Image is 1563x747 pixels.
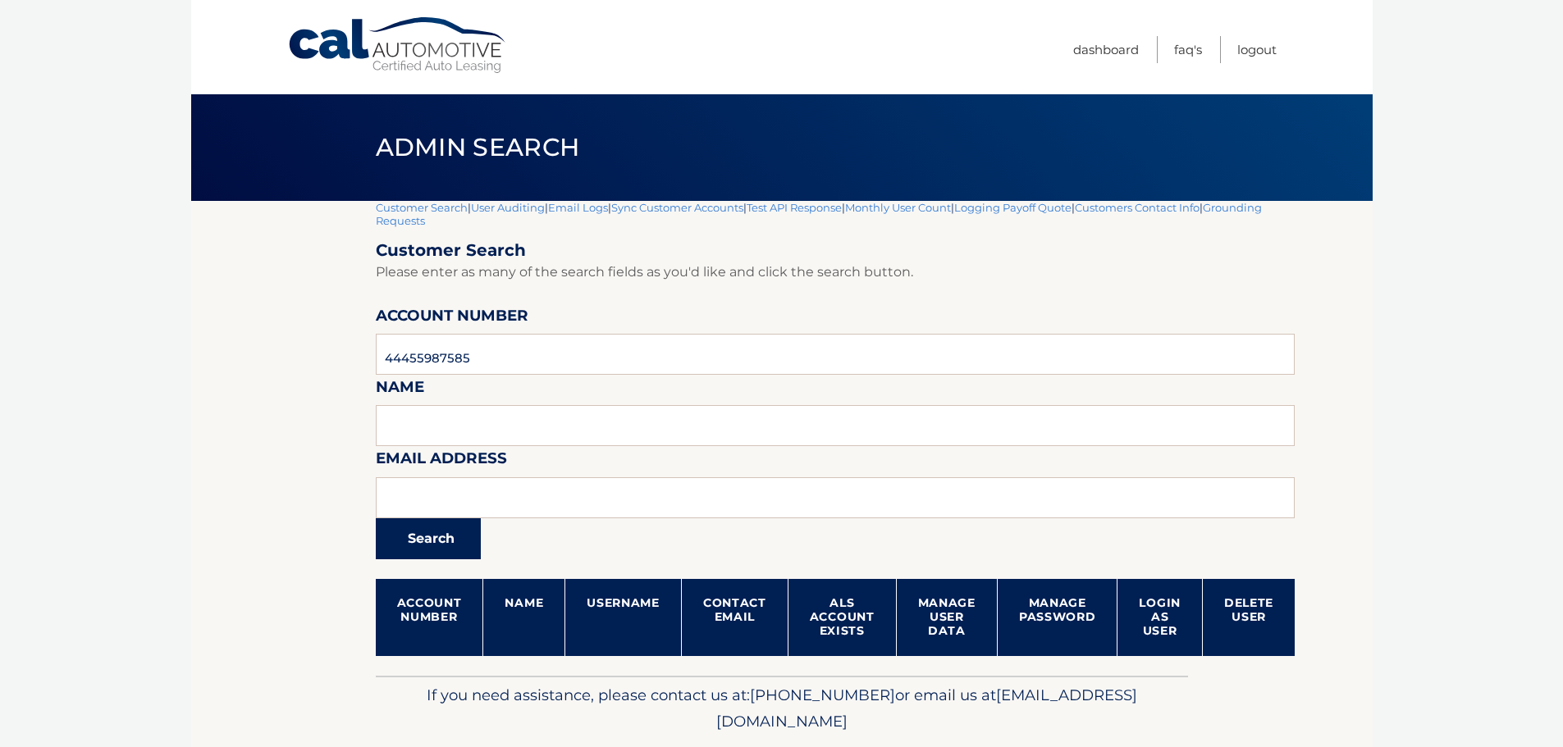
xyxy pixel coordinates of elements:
[1202,579,1295,656] th: Delete User
[788,579,896,656] th: ALS Account Exists
[1174,36,1202,63] a: FAQ's
[376,303,528,334] label: Account Number
[611,201,743,214] a: Sync Customer Accounts
[1117,579,1203,656] th: Login as User
[896,579,997,656] th: Manage User Data
[565,579,682,656] th: Username
[386,682,1177,735] p: If you need assistance, please contact us at: or email us at
[376,518,481,559] button: Search
[471,201,545,214] a: User Auditing
[548,201,608,214] a: Email Logs
[954,201,1072,214] a: Logging Payoff Quote
[750,686,895,704] span: [PHONE_NUMBER]
[1237,36,1277,63] a: Logout
[716,686,1137,731] span: [EMAIL_ADDRESS][DOMAIN_NAME]
[997,579,1117,656] th: Manage Password
[287,16,509,75] a: Cal Automotive
[845,201,951,214] a: Monthly User Count
[376,201,468,214] a: Customer Search
[376,446,507,476] label: Email Address
[376,201,1262,227] a: Grounding Requests
[376,201,1296,676] div: | | | | | | | |
[1075,201,1200,214] a: Customers Contact Info
[1073,36,1139,63] a: Dashboard
[483,579,565,656] th: Name
[681,579,788,656] th: Contact Email
[376,579,483,656] th: Account Number
[376,375,424,405] label: Name
[376,261,1296,284] p: Please enter as many of the search fields as you'd like and click the search button.
[376,132,580,162] span: Admin Search
[376,240,1296,261] h2: Customer Search
[747,201,842,214] a: Test API Response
